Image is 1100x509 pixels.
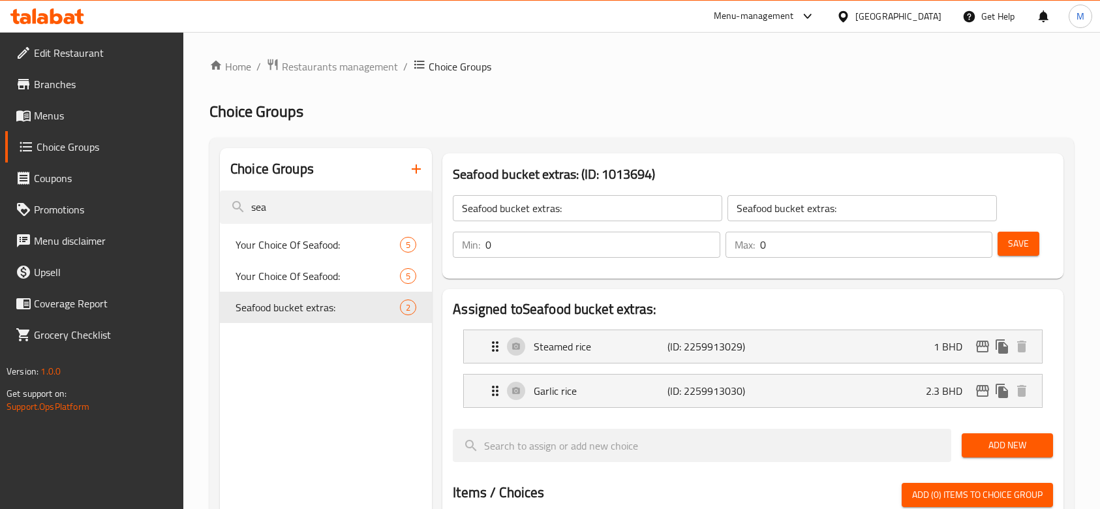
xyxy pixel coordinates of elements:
li: Expand [453,369,1053,413]
span: Your Choice Of Seafood: [236,268,400,284]
span: Grocery Checklist [34,327,174,343]
p: (ID: 2259913030) [667,383,757,399]
p: (ID: 2259913029) [667,339,757,354]
a: Edit Restaurant [5,37,184,69]
a: Menus [5,100,184,131]
span: Choice Groups [209,97,303,126]
nav: breadcrumb [209,58,1074,75]
div: [GEOGRAPHIC_DATA] [855,9,941,23]
button: duplicate [992,337,1012,356]
div: Expand [464,330,1042,363]
span: Choice Groups [429,59,491,74]
span: Your Choice Of Seafood: [236,237,400,253]
li: / [403,59,408,74]
button: delete [1012,381,1031,401]
span: Version: [7,363,38,380]
div: Seafood bucket extras:2 [220,292,432,323]
button: Add (0) items to choice group [902,483,1053,507]
span: 2 [401,301,416,314]
span: Edit Restaurant [34,45,174,61]
button: Add New [962,433,1053,457]
span: Branches [34,76,174,92]
span: Promotions [34,202,174,217]
a: Promotions [5,194,184,225]
p: 2.3 BHD [926,383,973,399]
a: Grocery Checklist [5,319,184,350]
p: Min: [462,237,480,253]
input: search [220,191,432,224]
span: Seafood bucket extras: [236,300,400,315]
button: edit [973,381,992,401]
span: Upsell [34,264,174,280]
li: / [256,59,261,74]
p: Steamed rice [534,339,667,354]
div: Choices [400,268,416,284]
div: Your Choice Of Seafood:5 [220,229,432,260]
h3: Seafood bucket extras: (ID: 1013694) [453,164,1053,185]
h2: Items / Choices [453,483,544,502]
span: Coverage Report [34,296,174,311]
span: 5 [401,239,416,251]
li: Expand [453,324,1053,369]
span: Add (0) items to choice group [912,487,1043,503]
p: Max: [735,237,755,253]
span: Add New [972,437,1043,454]
button: delete [1012,337,1031,356]
button: edit [973,337,992,356]
span: Menu disclaimer [34,233,174,249]
span: M [1077,9,1084,23]
span: 1.0.0 [40,363,61,380]
button: duplicate [992,381,1012,401]
a: Coupons [5,162,184,194]
span: Restaurants management [282,59,398,74]
div: Expand [464,375,1042,407]
div: Menu-management [714,8,794,24]
a: Home [209,59,251,74]
a: Restaurants management [266,58,398,75]
div: Your Choice Of Seafood:5 [220,260,432,292]
a: Upsell [5,256,184,288]
a: Support.OpsPlatform [7,398,89,415]
span: Save [1008,236,1029,252]
span: Get support on: [7,385,67,402]
a: Branches [5,69,184,100]
p: Garlic rice [534,383,667,399]
span: Choice Groups [37,139,174,155]
a: Choice Groups [5,131,184,162]
span: 5 [401,270,416,283]
span: Coupons [34,170,174,186]
div: Choices [400,237,416,253]
button: Save [998,232,1039,256]
a: Coverage Report [5,288,184,319]
span: Menus [34,108,174,123]
input: search [453,429,951,462]
h2: Assigned to Seafood bucket extras: [453,300,1053,319]
a: Menu disclaimer [5,225,184,256]
p: 1 BHD [934,339,973,354]
h2: Choice Groups [230,159,314,179]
